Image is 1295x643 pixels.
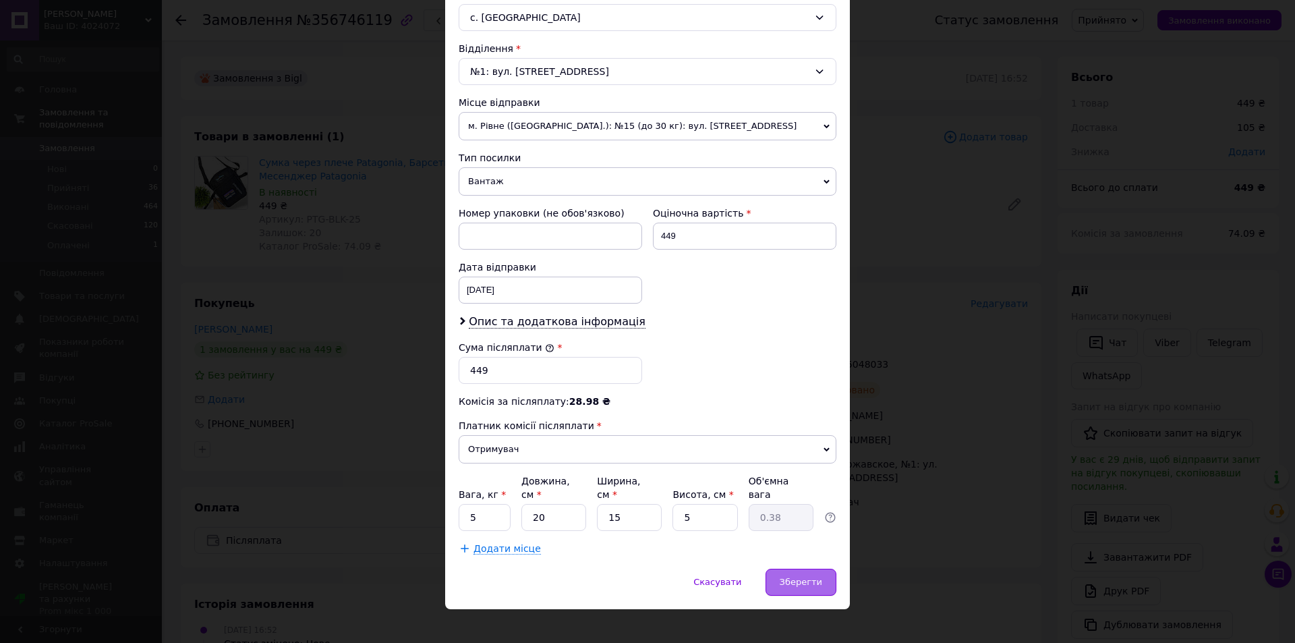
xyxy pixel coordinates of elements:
label: Вага, кг [459,489,506,500]
span: Вантаж [459,167,836,196]
div: Оціночна вартість [653,206,836,220]
label: Сума післяплати [459,342,554,353]
span: Платник комісії післяплати [459,420,594,431]
span: Скасувати [693,577,741,587]
span: Додати місце [473,543,541,555]
span: Тип посилки [459,152,521,163]
span: Зберегти [780,577,822,587]
span: 28.98 ₴ [569,396,610,407]
label: Висота, см [672,489,733,500]
div: №1: вул. [STREET_ADDRESS] [459,58,836,85]
span: Отримувач [459,435,836,464]
div: Комісія за післяплату: [459,395,836,408]
span: Опис та додаткова інформація [469,315,645,329]
div: Відділення [459,42,836,55]
label: Довжина, см [521,476,570,500]
span: Місце відправки [459,97,540,108]
div: Номер упаковки (не обов'язково) [459,206,642,220]
div: Об'ємна вага [749,474,813,501]
div: с. [GEOGRAPHIC_DATA] [459,4,836,31]
span: м. Рівне ([GEOGRAPHIC_DATA].): №15 (до 30 кг): вул. [STREET_ADDRESS] [459,112,836,140]
div: Дата відправки [459,260,642,274]
label: Ширина, см [597,476,640,500]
